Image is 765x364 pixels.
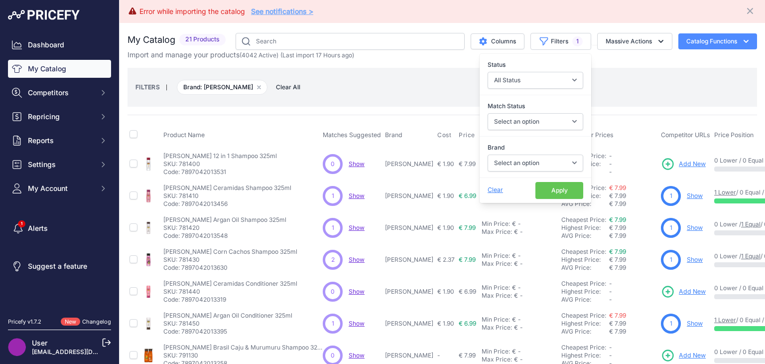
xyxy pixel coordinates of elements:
span: Price Position [714,131,754,139]
div: Error while importing the catalog [139,6,245,16]
span: 2 [331,255,335,264]
p: SKU: 781430 [163,256,297,264]
div: - [516,348,521,356]
span: 1 [332,191,334,200]
div: - [516,284,521,292]
a: Show [349,320,365,327]
span: Add New [679,160,706,169]
span: € 1.90 [437,192,454,199]
span: € 7.99 [609,192,626,199]
span: € 2.37 [437,256,455,263]
span: - [609,168,612,176]
small: | [160,84,173,90]
div: € [514,356,518,364]
span: € 1.90 [437,160,454,168]
a: Show [349,288,365,295]
a: Cheapest Price: [561,248,606,255]
div: € [514,292,518,300]
p: Code: 7897042013630 [163,264,297,272]
div: € [512,252,516,260]
span: 0 [331,287,335,296]
p: [PERSON_NAME] [385,224,433,232]
div: Pricefy v1.7.2 [8,318,41,326]
div: € [512,316,516,324]
div: Max Price: [482,292,512,300]
span: Add New [679,287,706,297]
a: Cheapest Price: [561,312,606,319]
a: € 7.99 [609,312,626,319]
span: € 7.99 [459,256,476,263]
span: € 6.99 [459,192,476,199]
p: SKU: 791130 [163,352,323,360]
a: 1 Lower [714,316,736,324]
span: Product Name [163,131,205,139]
p: SKU: 781400 [163,160,277,168]
div: Max Price: [482,356,512,364]
div: € [512,220,516,228]
span: € 1.90 [437,288,454,295]
span: € 7.99 [609,224,626,231]
div: € [512,348,516,356]
a: Show [349,224,365,231]
span: Competitors [28,88,93,98]
div: Max Price: [482,228,512,236]
span: 1 [332,319,334,328]
p: SKU: 781450 [163,320,292,328]
p: Code: 7897042013319 [163,296,297,304]
a: My Catalog [8,60,111,78]
label: Match Status [488,101,583,111]
div: AVG Price: [561,232,609,240]
button: Close [745,4,757,16]
p: Code: 7897042013548 [163,232,286,240]
input: Search [236,33,465,50]
p: [PERSON_NAME] [385,192,433,200]
span: - [609,152,612,160]
a: € 7.99 [609,216,626,223]
div: - [518,356,523,364]
label: Status [488,60,583,70]
div: AVG Price: [561,200,609,208]
div: Highest Price: [561,320,609,328]
button: Filters1 [530,33,591,50]
span: Show [349,192,365,199]
div: € [514,260,518,268]
button: Price [459,131,477,139]
span: Show [349,256,365,263]
span: Add New [679,351,706,361]
button: Settings [8,156,111,174]
div: Min Price: [482,316,510,324]
a: Show [687,224,703,231]
a: Alerts [8,219,111,237]
span: Clear [488,186,503,193]
div: Max Price: [482,260,512,268]
div: AVG Price: [561,328,609,336]
span: Matches Suggested [323,131,381,139]
div: Highest Price: [561,352,609,360]
button: Catalog Functions [678,33,757,49]
div: - [518,260,523,268]
p: SKU: 781420 [163,224,286,232]
span: Settings [28,160,93,170]
div: € [512,284,516,292]
span: € 7.99 [609,320,626,327]
div: - [516,316,521,324]
span: Reports [28,136,93,146]
div: Highest Price: [561,288,609,296]
span: € 7.99 [459,224,476,231]
div: AVG Price: [561,264,609,272]
a: Changelog [82,318,111,325]
img: Pricefy Logo [8,10,80,20]
div: Min Price: [482,348,510,356]
span: Repricing [28,112,93,122]
span: (Last import 17 Hours ago) [280,51,354,59]
p: [PERSON_NAME] 12 in 1 Shampoo 325ml [163,152,277,160]
div: € [514,324,518,332]
a: Add New [661,285,706,299]
span: Brand [385,131,402,139]
button: Columns [471,33,524,49]
div: Min Price: [482,284,510,292]
div: € 7.99 [609,328,657,336]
